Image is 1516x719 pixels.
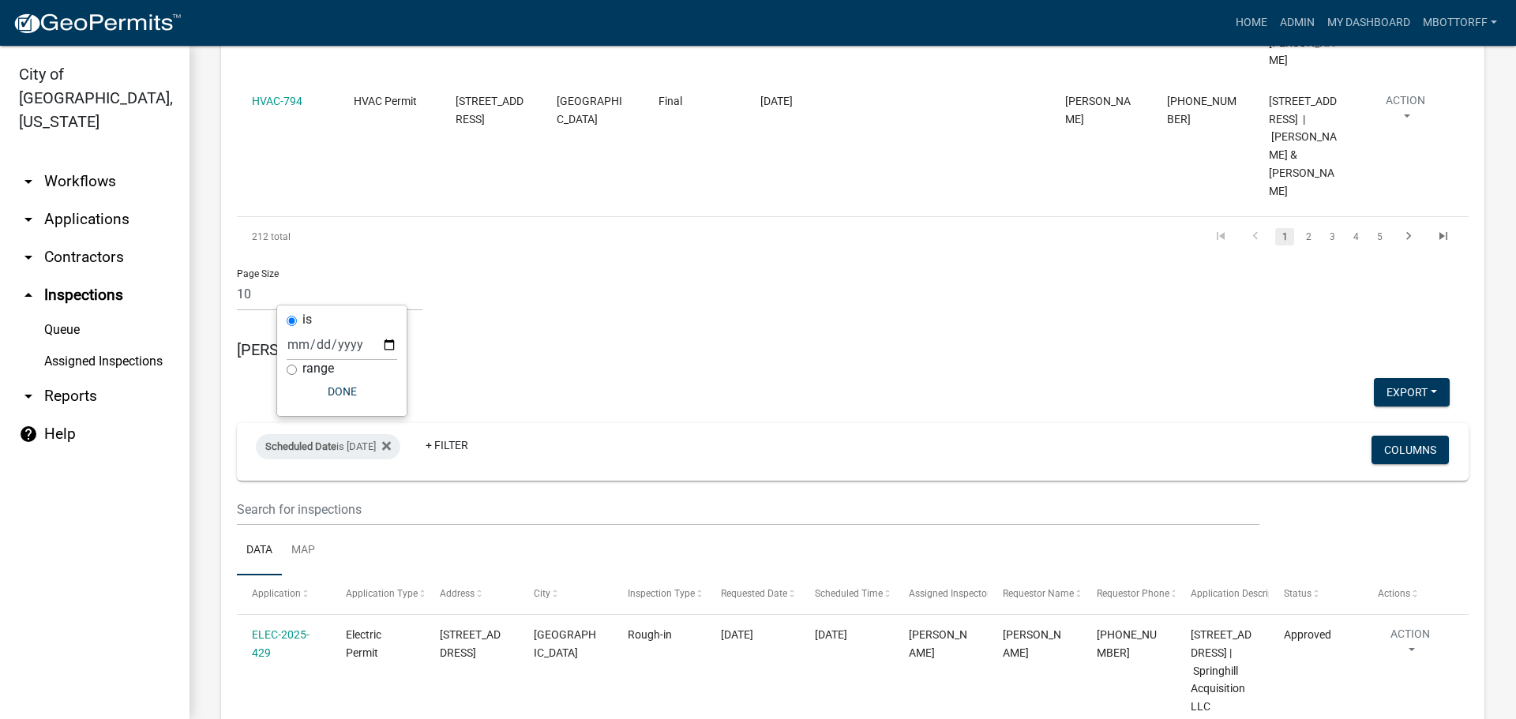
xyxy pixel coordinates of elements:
[19,210,38,229] i: arrow_drop_down
[1346,228,1365,245] a: 4
[265,440,336,452] span: Scheduled Date
[1323,228,1342,245] a: 3
[894,575,988,613] datatable-header-cell: Assigned Inspector
[1417,8,1503,38] a: Mbottorff
[302,362,334,375] label: range
[628,588,695,599] span: Inspection Type
[534,588,550,599] span: City
[237,217,480,257] div: 212 total
[413,431,481,459] a: + Filter
[1370,228,1389,245] a: 5
[252,95,302,107] a: HVAC-794
[659,95,682,107] span: Final
[302,313,312,326] label: is
[19,286,38,305] i: arrow_drop_up
[1344,223,1368,250] li: page 4
[721,588,787,599] span: Requested Date
[1296,223,1320,250] li: page 2
[800,575,894,613] datatable-header-cell: Scheduled Time
[1372,436,1449,464] button: Columns
[19,425,38,444] i: help
[760,95,793,107] span: 04/27/2023
[612,575,706,613] datatable-header-cell: Inspection Type
[256,434,400,459] div: is [DATE]
[1274,8,1321,38] a: Admin
[721,628,753,641] span: 08/08/2025
[815,626,878,644] div: [DATE]
[909,588,990,599] span: Assigned Inspector
[1370,92,1441,132] button: Action
[1167,95,1236,125] span: 502-708-2247
[252,628,310,659] a: ELEC-2025-429
[440,588,475,599] span: Address
[1374,378,1450,406] button: Export
[237,340,1469,359] h5: [PERSON_NAME]
[19,387,38,406] i: arrow_drop_down
[1206,228,1236,245] a: go to first page
[1299,228,1318,245] a: 2
[1378,588,1410,599] span: Actions
[815,588,883,599] span: Scheduled Time
[1097,628,1157,659] span: 502-755-1460
[19,172,38,191] i: arrow_drop_down
[1269,575,1363,613] datatable-header-cell: Status
[1082,575,1176,613] datatable-header-cell: Requestor Phone
[252,588,301,599] span: Application
[534,628,596,659] span: JEFFERSONVILLE
[19,248,38,267] i: arrow_drop_down
[1284,628,1331,641] span: Approved
[1368,223,1391,250] li: page 5
[440,628,501,659] span: 1403 SPRING ST
[346,628,381,659] span: Electric Permit
[519,575,613,613] datatable-header-cell: City
[1394,228,1424,245] a: go to next page
[1275,228,1294,245] a: 1
[1428,228,1458,245] a: go to last page
[1065,95,1131,125] span: Maureen Thompson
[628,628,672,641] span: Rough-in
[557,95,622,125] span: JEFFERSONVILLE
[354,95,417,107] span: HVAC Permit
[706,575,800,613] datatable-header-cell: Requested Date
[988,575,1082,613] datatable-header-cell: Requestor Name
[1320,223,1344,250] li: page 3
[1191,628,1251,713] span: 1403 SPRING ST 302 W 14th St | Springhill Acquisition LLC
[1175,575,1269,613] datatable-header-cell: Application Description
[1321,8,1417,38] a: My Dashboard
[1273,223,1296,250] li: page 1
[456,95,523,125] span: 4206 PARLIAMENT COURT
[909,628,967,659] span: Mike Kruer
[425,575,519,613] datatable-header-cell: Address
[1269,95,1337,197] span: 4206 PARLIAMENT COURT | Singleton Charles & Valerie
[282,526,325,576] a: Map
[237,526,282,576] a: Data
[1284,588,1311,599] span: Status
[287,377,397,406] button: Done
[1229,8,1274,38] a: Home
[331,575,425,613] datatable-header-cell: Application Type
[1363,575,1457,613] datatable-header-cell: Actions
[1378,626,1443,665] button: Action
[346,588,418,599] span: Application Type
[237,575,331,613] datatable-header-cell: Application
[237,493,1259,526] input: Search for inspections
[1097,588,1169,599] span: Requestor Phone
[1003,628,1061,659] span: JT Hembrey
[1003,588,1074,599] span: Requestor Name
[1240,228,1270,245] a: go to previous page
[1191,588,1290,599] span: Application Description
